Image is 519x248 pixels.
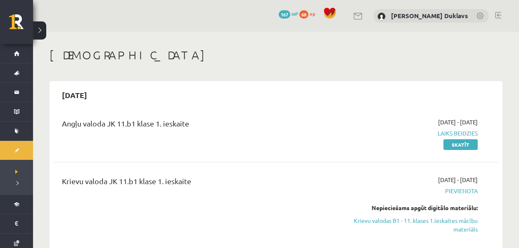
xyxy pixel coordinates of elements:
[310,10,315,17] span: xp
[62,118,335,133] div: Angļu valoda JK 11.b1 klase 1. ieskaite
[299,10,319,17] a: 68 xp
[279,10,298,17] a: 167 mP
[443,139,478,150] a: Skatīt
[299,10,308,19] span: 68
[50,48,502,62] h1: [DEMOGRAPHIC_DATA]
[279,10,290,19] span: 167
[438,118,478,126] span: [DATE] - [DATE]
[347,216,478,234] a: Krievu valodas B1 - 11. klases 1.ieskaites mācību materiāls
[347,187,478,195] span: Pievienota
[291,10,298,17] span: mP
[54,85,95,105] h2: [DATE]
[347,129,478,138] span: Laiks beidzies
[9,14,33,35] a: Rīgas 1. Tālmācības vidusskola
[438,175,478,184] span: [DATE] - [DATE]
[377,12,386,21] img: Artis Duklavs
[62,175,335,191] div: Krievu valoda JK 11.b1 klase 1. ieskaite
[347,204,478,212] div: Nepieciešams apgūt digitālo materiālu:
[391,12,468,20] a: [PERSON_NAME] Duklavs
